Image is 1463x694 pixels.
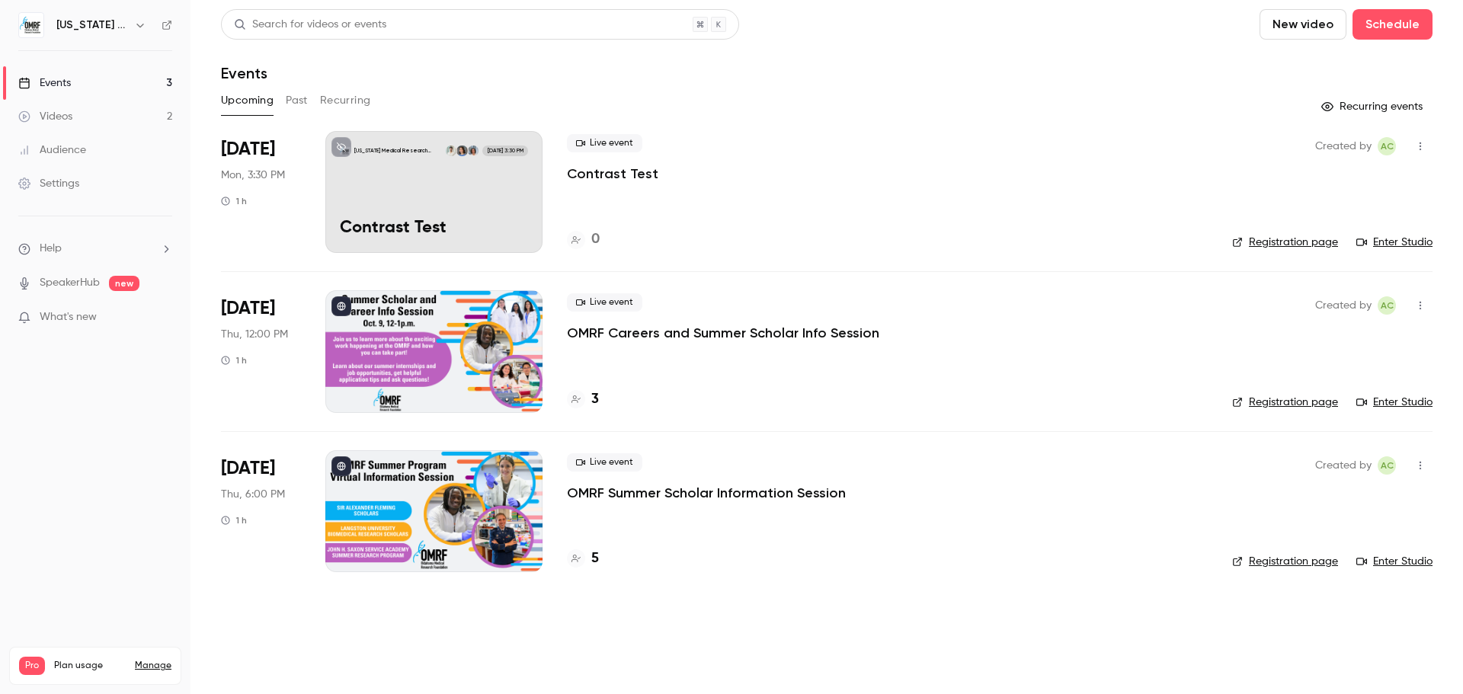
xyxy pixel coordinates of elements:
button: Recurring [320,88,371,113]
span: Mon, 3:30 PM [221,168,285,183]
span: Live event [567,293,642,312]
p: Contrast Test [340,219,528,238]
span: Plan usage [54,660,126,672]
p: [US_STATE] Medical Research Foundation [354,147,445,155]
span: [DATE] [221,137,275,162]
span: What's new [40,309,97,325]
a: Manage [135,660,171,672]
a: Registration page [1232,554,1338,569]
img: J. Joel Solís [446,146,456,156]
span: AC [1381,456,1394,475]
span: Live event [567,134,642,152]
span: [DATE] [221,296,275,321]
button: New video [1260,9,1346,40]
span: Ashley Cheyney [1378,456,1396,475]
button: Schedule [1353,9,1433,40]
a: Enter Studio [1356,395,1433,410]
div: Audience [18,142,86,158]
span: Live event [567,453,642,472]
button: Past [286,88,308,113]
a: Contrast Test [567,165,658,183]
img: Ashley Cheyney, Ph.D. [468,146,479,156]
li: help-dropdown-opener [18,241,172,257]
div: Search for videos or events [234,17,386,33]
a: OMRF Careers and Summer Scholar Info Session [567,324,879,342]
span: Created by [1315,137,1372,155]
div: Oct 23 Thu, 6:00 PM (America/Chicago) [221,450,301,572]
a: OMRF Summer Scholar Information Session [567,484,846,502]
span: AC [1381,137,1394,155]
div: Videos [18,109,72,124]
h4: 0 [591,229,600,250]
span: [DATE] 3:30 PM [482,146,527,156]
a: 0 [567,229,600,250]
h4: 3 [591,389,599,410]
span: Ashley Cheyney [1378,137,1396,155]
a: 3 [567,389,599,410]
button: Recurring events [1314,94,1433,119]
span: Created by [1315,296,1372,315]
a: Enter Studio [1356,235,1433,250]
a: Registration page [1232,235,1338,250]
span: Created by [1315,456,1372,475]
span: Ashley Cheyney [1378,296,1396,315]
div: 1 h [221,354,247,366]
a: Contrast Test[US_STATE] Medical Research FoundationAshley Cheyney, Ph.D.Jennifer AllenwoodJ. Joel... [325,131,543,253]
div: 1 h [221,195,247,207]
iframe: Noticeable Trigger [154,311,172,325]
div: Oct 6 Mon, 3:30 PM (America/Chicago) [221,131,301,253]
span: new [109,276,139,291]
a: Registration page [1232,395,1338,410]
img: Jennifer Allenwood [456,146,467,156]
span: [DATE] [221,456,275,481]
a: SpeakerHub [40,275,100,291]
h6: [US_STATE] Medical Research Foundation [56,18,128,33]
div: Settings [18,176,79,191]
a: 5 [567,548,599,569]
button: Upcoming [221,88,274,113]
div: Events [18,75,71,91]
h1: Events [221,64,267,82]
div: 1 h [221,514,247,526]
span: Thu, 12:00 PM [221,327,288,342]
img: Oklahoma Medical Research Foundation [19,13,43,37]
h4: 5 [591,548,599,569]
div: Oct 9 Thu, 12:00 PM (America/Chicago) [221,290,301,412]
a: Enter Studio [1356,554,1433,569]
span: Pro [19,657,45,675]
span: Help [40,241,62,257]
span: Thu, 6:00 PM [221,487,285,502]
span: AC [1381,296,1394,315]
